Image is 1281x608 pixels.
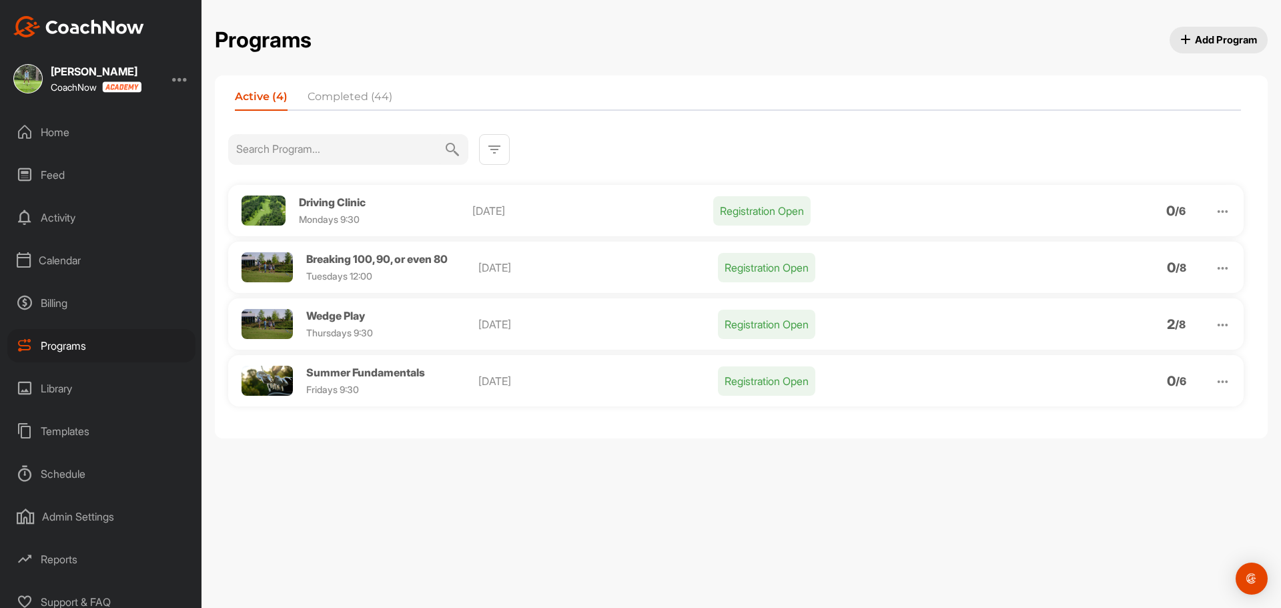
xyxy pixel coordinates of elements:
[478,260,717,276] p: [DATE]
[299,196,366,209] span: Driving Clinic
[1215,204,1230,219] img: arrow_down
[1170,27,1268,53] button: Add Program
[235,89,288,110] li: Active (4)
[7,414,195,448] div: Templates
[242,252,293,282] img: Profile picture
[242,309,293,339] img: Profile picture
[51,81,141,93] div: CoachNow
[306,327,373,338] span: Thursdays 9:30
[7,201,195,234] div: Activity
[102,81,141,93] img: CoachNow acadmey
[7,543,195,576] div: Reports
[486,141,502,158] img: svg+xml;base64,PHN2ZyB3aWR0aD0iMjQiIGhlaWdodD0iMjQiIHZpZXdCb3g9IjAgMCAyNCAyNCIgZmlsbD0ibm9uZSIgeG...
[1176,376,1186,386] p: / 6
[242,366,293,396] img: Profile picture
[7,372,195,405] div: Library
[1215,374,1230,389] img: arrow_down
[306,366,425,379] span: Summer Fundamentals
[1175,206,1186,216] p: / 6
[713,196,811,226] p: Registration Open
[51,66,141,77] div: [PERSON_NAME]
[236,134,444,164] input: Search Program...
[13,64,43,93] img: square_6da99a3e55dcfc963019e61b3f9a00c3.jpg
[1167,376,1176,386] p: 0
[7,457,195,491] div: Schedule
[13,16,144,37] img: CoachNow
[1236,563,1268,595] div: Open Intercom Messenger
[242,196,286,226] img: Profile picture
[718,366,815,396] p: Registration Open
[306,252,448,266] span: Breaking 100, 90, or even 80
[478,316,717,332] p: [DATE]
[1180,33,1258,47] span: Add Program
[7,158,195,192] div: Feed
[1167,262,1176,273] p: 0
[1215,260,1230,276] img: arrow_down
[472,203,713,219] p: [DATE]
[1175,319,1186,330] p: / 8
[7,500,195,533] div: Admin Settings
[215,27,312,53] h2: Programs
[1167,319,1175,330] p: 2
[718,253,815,282] p: Registration Open
[1215,317,1230,332] img: arrow_down
[444,134,460,165] img: svg+xml;base64,PHN2ZyB3aWR0aD0iMjQiIGhlaWdodD0iMjQiIHZpZXdCb3g9IjAgMCAyNCAyNCIgZmlsbD0ibm9uZSIgeG...
[7,115,195,149] div: Home
[718,310,815,339] p: Registration Open
[306,270,372,282] span: Tuesdays 12:00
[306,384,359,395] span: Fridays 9:30
[7,244,195,277] div: Calendar
[308,89,392,110] li: Completed (44)
[1166,206,1175,216] p: 0
[306,309,365,322] span: Wedge Play
[478,373,717,389] p: [DATE]
[1176,262,1186,273] p: / 8
[7,286,195,320] div: Billing
[299,214,360,225] span: Mondays 9:30
[7,329,195,362] div: Programs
